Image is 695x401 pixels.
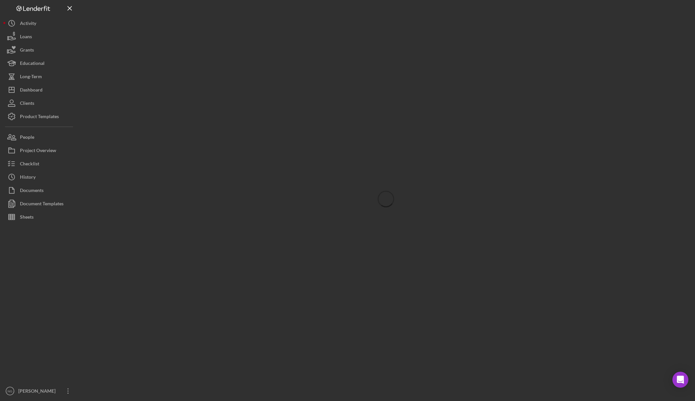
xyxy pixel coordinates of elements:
div: Educational [20,57,45,72]
div: People [20,130,34,145]
button: Activity [3,17,76,30]
button: Product Templates [3,110,76,123]
button: Loans [3,30,76,43]
div: Clients [20,97,34,111]
button: Sheets [3,210,76,224]
button: Documents [3,184,76,197]
button: Project Overview [3,144,76,157]
button: Dashboard [3,83,76,97]
div: Documents [20,184,44,199]
div: Long-Term [20,70,42,85]
div: Dashboard [20,83,43,98]
div: Product Templates [20,110,59,125]
button: Long-Term [3,70,76,83]
button: Document Templates [3,197,76,210]
div: Grants [20,43,34,58]
button: NG[PERSON_NAME] [3,384,76,398]
div: History [20,170,36,185]
button: Educational [3,57,76,70]
div: [PERSON_NAME] [17,384,60,399]
div: Project Overview [20,144,56,159]
button: History [3,170,76,184]
button: Grants [3,43,76,57]
div: Loans [20,30,32,45]
text: NG [8,389,12,393]
button: Checklist [3,157,76,170]
button: People [3,130,76,144]
div: Open Intercom Messenger [672,372,688,388]
div: Activity [20,17,36,32]
div: Checklist [20,157,39,172]
div: Sheets [20,210,34,225]
div: Document Templates [20,197,63,212]
button: Clients [3,97,76,110]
